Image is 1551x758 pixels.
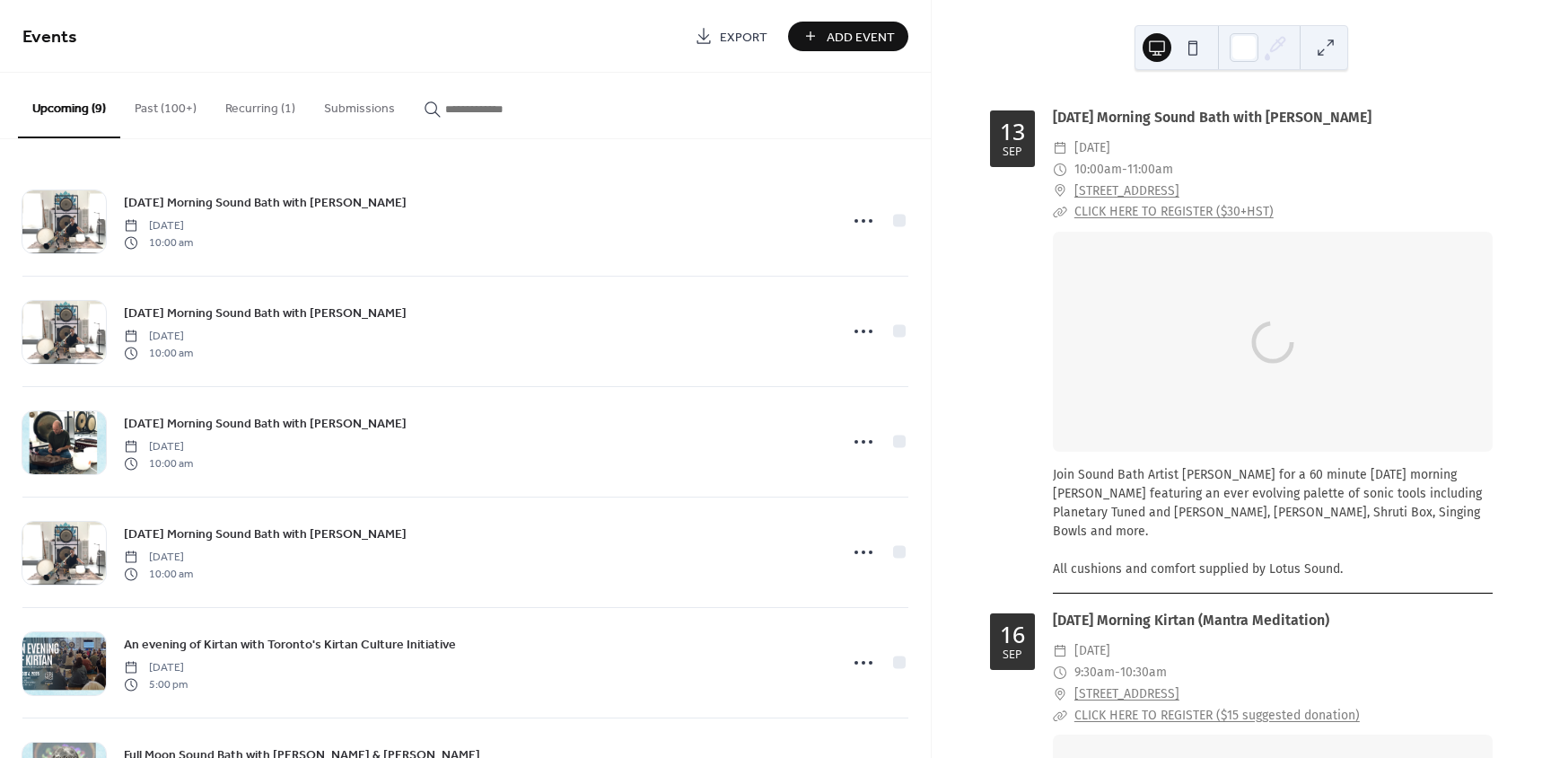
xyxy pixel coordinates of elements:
div: ​ [1053,201,1067,223]
span: Export [720,28,767,47]
div: 16 [1000,623,1025,646]
span: [DATE] [1074,640,1110,662]
button: Recurring (1) [211,73,310,137]
button: Upcoming (9) [18,73,120,138]
span: Events [22,20,77,55]
span: [DATE] Morning Sound Bath with [PERSON_NAME] [124,415,407,434]
a: [DATE] Morning Sound Bath with [PERSON_NAME] [1053,109,1371,126]
a: [DATE] Morning Kirtan (Mantra Meditation) [1053,612,1329,629]
a: [DATE] Morning Sound Bath with [PERSON_NAME] [124,303,407,323]
span: 5:00 pm [124,676,188,692]
span: [DATE] [124,439,193,455]
a: [DATE] Morning Sound Bath with [PERSON_NAME] [124,192,407,213]
span: 10:30am [1120,662,1167,683]
span: [DATE] Morning Sound Bath with [PERSON_NAME] [124,525,407,544]
span: 10:00 am [124,345,193,361]
a: CLICK HERE TO REGISTER ($30+HST) [1074,204,1274,219]
span: 10:00 am [124,566,193,582]
div: ​ [1053,137,1067,159]
span: [DATE] [1074,137,1110,159]
a: An evening of Kirtan with Toronto's Kirtan Culture Initiative [124,634,456,655]
a: [DATE] Morning Sound Bath with [PERSON_NAME] [124,524,407,544]
div: Sep [1003,146,1022,158]
span: [DATE] [124,660,188,676]
a: [STREET_ADDRESS] [1074,683,1179,705]
div: ​ [1053,181,1067,202]
button: Submissions [310,73,409,137]
span: [DATE] [124,550,193,566]
div: 13 [1000,120,1025,143]
span: 11:00am [1127,159,1173,181]
span: 10:00am [1074,159,1122,181]
span: 10:00 am [124,455,193,472]
span: - [1122,159,1127,181]
a: [STREET_ADDRESS] [1074,181,1179,202]
div: ​ [1053,683,1067,705]
a: [DATE] Morning Sound Bath with [PERSON_NAME] [124,413,407,434]
span: [DATE] Morning Sound Bath with [PERSON_NAME] [124,194,407,213]
div: ​ [1053,662,1067,683]
span: [DATE] Morning Sound Bath with [PERSON_NAME] [124,304,407,323]
span: 9:30am [1074,662,1115,683]
div: Sep [1003,649,1022,661]
button: Add Event [788,22,908,51]
a: CLICK HERE TO REGISTER ($15 suggested donation) [1074,708,1360,723]
span: [DATE] [124,329,193,345]
div: ​ [1053,640,1067,662]
div: ​ [1053,159,1067,181]
span: Add Event [827,28,895,47]
span: 10:00 am [124,234,193,251]
span: An evening of Kirtan with Toronto's Kirtan Culture Initiative [124,636,456,655]
div: Join Sound Bath Artist [PERSON_NAME] for a 60 minute [DATE] morning [PERSON_NAME] featuring an ev... [1053,465,1493,578]
div: ​ [1053,705,1067,727]
span: - [1115,662,1120,683]
span: [DATE] [124,218,193,234]
a: Export [681,22,781,51]
button: Past (100+) [120,73,211,137]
